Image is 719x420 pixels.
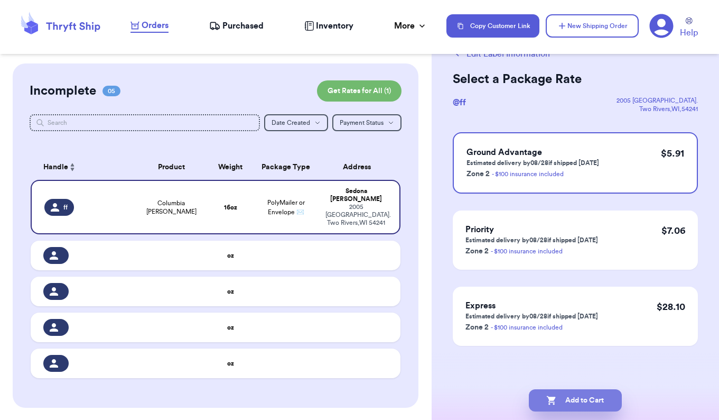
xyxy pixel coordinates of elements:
span: Priority [465,225,494,234]
a: Inventory [304,20,353,32]
th: Package Type [253,154,319,180]
span: 05 [102,86,120,96]
button: Payment Status [332,114,401,131]
span: Columbia [PERSON_NAME] [141,199,202,216]
strong: oz [227,288,234,295]
p: Estimated delivery by 08/28 if shipped [DATE] [465,236,598,244]
p: Estimated delivery by 08/28 if shipped [DATE] [466,159,599,167]
strong: 16 oz [224,204,237,211]
button: New Shipping Order [546,14,639,38]
a: Orders [130,19,169,33]
button: Copy Customer Link [446,14,539,38]
button: Sort ascending [68,161,77,174]
strong: oz [227,252,234,259]
a: - $100 insurance included [491,324,563,331]
a: Purchased [209,20,264,32]
div: Two Rivers , WI , 54241 [617,105,698,113]
a: - $100 insurance included [491,248,563,254]
th: Address [319,154,400,180]
span: Zone 2 [466,170,490,178]
button: Date Created [264,114,328,131]
span: Inventory [316,20,353,32]
p: $ 5.91 [661,146,684,161]
a: - $100 insurance included [492,171,564,177]
span: ff [63,203,68,212]
strong: oz [227,360,234,367]
span: Purchased [222,20,264,32]
span: Date Created [272,120,310,126]
button: Get Rates for All (1) [317,80,401,102]
span: Ground Advantage [466,148,542,157]
span: Help [680,26,698,39]
h2: Incomplete [30,83,96,99]
p: $ 7.06 [661,223,685,238]
input: Search [30,114,260,131]
button: Edit Label Information [453,48,550,60]
th: Product [134,154,208,180]
a: Help [680,17,698,39]
span: Handle [43,162,68,173]
h2: Select a Package Rate [453,71,698,88]
th: Weight [208,154,253,180]
span: @ ff [453,98,466,107]
div: Sedona [PERSON_NAME] [325,187,387,203]
div: 2005 [GEOGRAPHIC_DATA]. [617,96,698,105]
span: Orders [142,19,169,32]
span: Zone 2 [465,248,489,255]
span: Zone 2 [465,324,489,331]
span: Express [465,302,496,310]
div: 2005 [GEOGRAPHIC_DATA]. Two Rivers , WI 54241 [325,203,387,227]
div: More [394,20,427,32]
button: Add to Cart [529,389,622,412]
p: $ 28.10 [657,299,685,314]
strong: oz [227,324,234,331]
span: Payment Status [340,120,384,126]
span: PolyMailer or Envelope ✉️ [267,199,305,215]
p: Estimated delivery by 08/28 if shipped [DATE] [465,312,598,321]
